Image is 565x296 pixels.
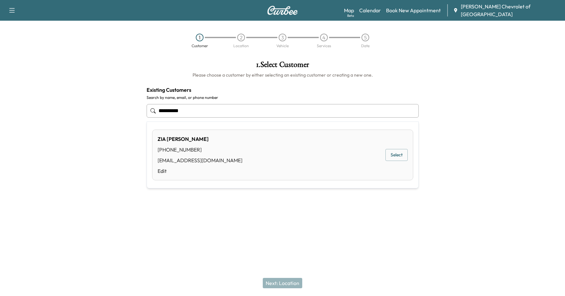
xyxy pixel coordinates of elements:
[158,146,242,153] div: [PHONE_NUMBER]
[317,44,331,48] div: Services
[347,13,354,18] div: Beta
[147,72,419,78] h6: Please choose a customer by either selecting an existing customer or creating a new one.
[344,6,354,14] a: MapBeta
[386,6,441,14] a: Book New Appointment
[158,167,242,175] a: Edit
[279,34,286,41] div: 3
[385,149,408,161] button: Select
[461,3,560,18] span: [PERSON_NAME] Chevrolet of [GEOGRAPHIC_DATA]
[192,44,208,48] div: Customer
[237,34,245,41] div: 2
[320,34,328,41] div: 4
[361,34,369,41] div: 5
[158,135,242,143] div: ZIA [PERSON_NAME]
[147,86,419,94] h4: Existing Customers
[267,6,298,15] img: Curbee Logo
[359,6,381,14] a: Calendar
[147,95,419,100] label: Search by name, email, or phone number
[196,34,204,41] div: 1
[233,44,249,48] div: Location
[276,44,289,48] div: Vehicle
[361,44,370,48] div: Date
[147,61,419,72] h1: 1 . Select Customer
[158,156,242,164] div: [EMAIL_ADDRESS][DOMAIN_NAME]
